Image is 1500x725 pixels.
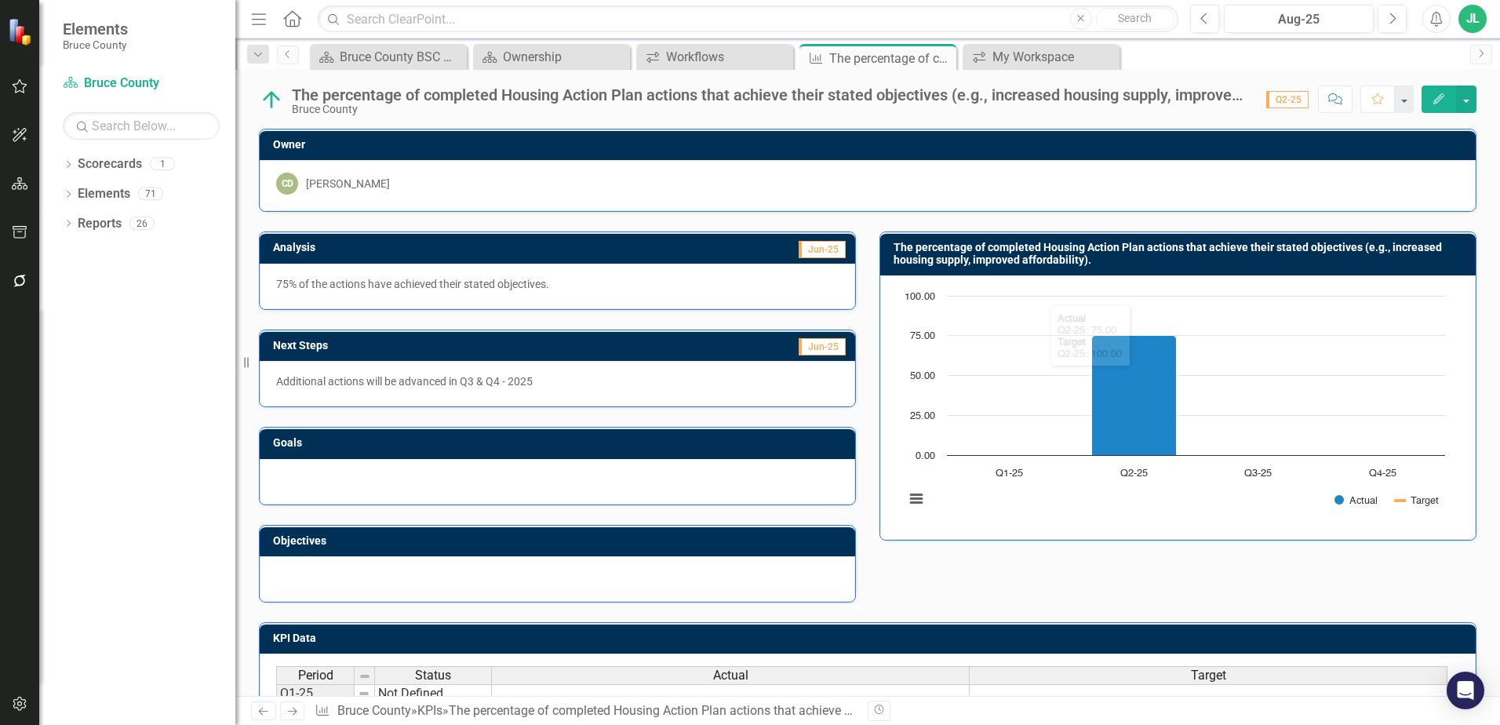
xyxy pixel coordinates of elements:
p: Additional actions will be advanced in Q3 & Q4 - 2025 [276,373,839,389]
div: » » [315,702,856,720]
div: Open Intercom Messenger [1447,672,1484,709]
div: 71 [138,188,163,201]
a: Bruce County [337,703,411,718]
span: Q2-25 [1266,91,1309,108]
div: Ownership [503,47,626,67]
a: Ownership [477,47,626,67]
a: Scorecards [78,155,142,173]
a: Bruce County BSC Welcome Page [314,47,463,67]
h3: KPI Data [273,632,1468,644]
span: Period [298,669,333,683]
td: Not Defined [375,684,492,703]
input: Search ClearPoint... [318,5,1178,33]
a: Workflows [640,47,789,67]
div: Workflows [666,47,789,67]
a: KPIs [417,703,442,718]
text: 25.00 [910,411,935,421]
h3: Next Steps [273,340,577,352]
text: Q1-25 [996,468,1023,479]
div: Aug-25 [1229,10,1368,29]
div: The percentage of completed Housing Action Plan actions that achieve their stated objectives (e.g... [829,49,952,68]
div: My Workspace [992,47,1116,67]
div: Bruce County BSC Welcome Page [340,47,463,67]
p: 75% of the actions have achieved their stated objectives. [276,276,839,292]
h3: Goals [273,437,847,449]
button: JL [1458,5,1487,33]
span: Actual [713,669,748,683]
div: The percentage of completed Housing Action Plan actions that achieve their stated objectives (e.g... [292,86,1251,104]
span: Status [415,669,451,683]
text: Q4-25 [1369,468,1396,479]
h3: Owner [273,139,1468,151]
img: ClearPoint Strategy [8,18,35,46]
text: Q2-25 [1120,468,1148,479]
a: Bruce County [63,75,220,93]
text: 75.00 [910,331,935,341]
path: Q2-25, 75. Actual. [1092,336,1177,456]
div: 26 [129,217,155,230]
text: Q3-25 [1244,468,1272,479]
div: Bruce County [292,104,1251,115]
td: Q1-25 [276,684,355,703]
text: 100.00 [905,292,935,302]
a: Elements [78,185,130,203]
img: On Track [259,87,284,112]
text: 0.00 [916,451,935,461]
small: Bruce County [63,38,128,51]
h3: The percentage of completed Housing Action Plan actions that achieve their stated objectives (e.g... [894,242,1468,266]
input: Search Below... [63,112,220,140]
div: 1 [150,158,175,171]
span: Elements [63,20,128,38]
button: Show Target [1396,494,1439,506]
div: CD [276,173,298,195]
a: My Workspace [967,47,1116,67]
button: View chart menu, Chart [905,488,927,510]
div: The percentage of completed Housing Action Plan actions that achieve their stated objectives (e.g... [449,703,1274,718]
a: Reports [78,215,122,233]
span: Target [1191,669,1226,683]
h3: Objectives [273,535,847,547]
span: Search [1118,12,1152,24]
text: 50.00 [910,371,935,381]
svg: Interactive chart [897,288,1453,523]
h3: Analysis [273,242,541,253]
span: Jun-25 [799,338,846,355]
button: Search [1096,8,1174,30]
img: 8DAGhfEEPCf229AAAAAElFTkSuQmCC [358,687,370,700]
span: Jun-25 [799,241,846,258]
div: [PERSON_NAME] [306,176,390,191]
button: Aug-25 [1224,5,1374,33]
img: 8DAGhfEEPCf229AAAAAElFTkSuQmCC [359,670,371,683]
button: Show Actual [1334,494,1378,506]
div: Chart. Highcharts interactive chart. [897,288,1459,523]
